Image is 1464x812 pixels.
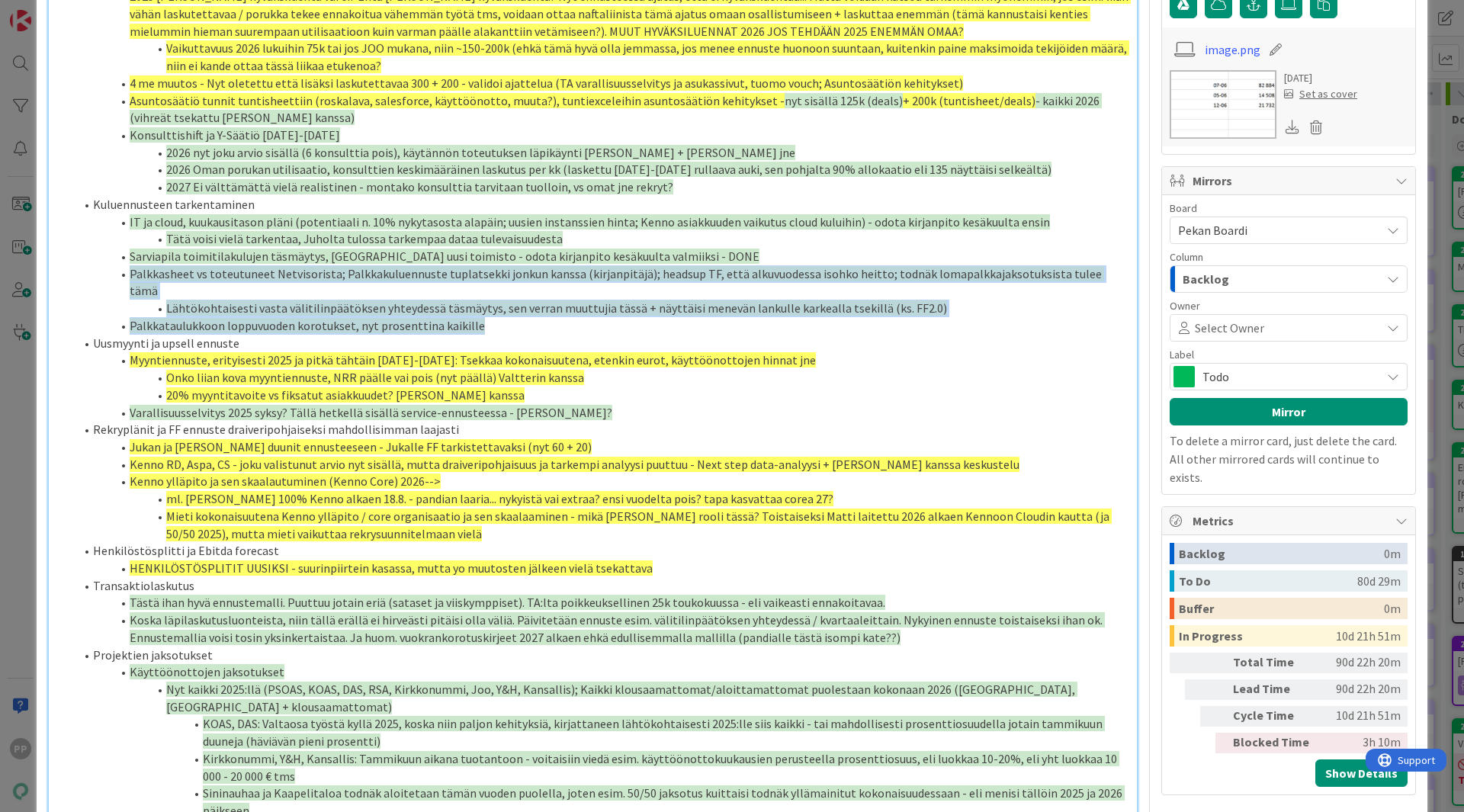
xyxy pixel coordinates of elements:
span: Mirrors [1193,172,1388,190]
span: HENKILÖSTÖSPLITIT UUSIKSI - suurinpiirtein kasassa, mutta yo muutosten jälkeen vielä tsekattava [130,560,653,576]
button: Show Details [1315,759,1408,787]
span: Palkkataulukkoon loppuvuoden korotukset, nyt prosenttina kaikille [130,318,485,333]
span: Tätä voisi vielä tarkentaa, Juholta tulossa tarkempaa dataa tulevaisuudesta [166,231,563,246]
span: Kenno RD, Aspa, CS - joku valistunut arvio nyt sisällä, mutta draiveripohjaisuus ja tarkempi anal... [130,457,1019,472]
span: Pekan Boardi [1178,223,1247,238]
div: Backlog [1179,543,1384,564]
div: 10d 21h 51m [1323,706,1401,727]
span: 2027 Ei välttämättä vielä realistinen - montako konsulttia tarvitaan tuolloin, vs omat jne rekryt? [166,179,673,194]
span: Support [32,2,69,21]
button: Backlog [1170,265,1408,293]
button: Mirror [1170,398,1408,425]
span: nyt sisällä 125k (deals) [785,93,903,108]
span: Column [1170,252,1203,262]
div: Download [1284,117,1301,137]
a: image.png [1205,40,1260,59]
li: Projektien jaksotukset [75,647,1129,664]
p: To delete a mirror card, just delete the card. All other mirrored cards will continue to exists. [1170,432,1408,486]
span: Lähtökohtaisesti vasta välitilinpäätöksen yhteydessä täsmäytys, sen verran muuttujia tässä + näyt... [166,300,947,316]
div: 90d 22h 20m [1323,679,1401,700]
span: Onko liian kova myyntiennuste, NRR päälle vai pois (nyt päällä) Valtterin kanssa [166,370,584,385]
span: KOAS, DAS: Valtaosa työstä kyllä 2025, koska niin paljon kehityksiä, kirjattaneen lähtökohtaisest... [203,716,1105,749]
span: ml. [PERSON_NAME] 100% Kenno alkaen 18.8. - pandian laaria... nykyistä vai extraa? ensi vuodelta ... [166,491,833,506]
div: [DATE] [1284,70,1357,86]
div: 0m [1384,543,1401,564]
span: Board [1170,203,1197,213]
span: Vaikuttavuus 2026 lukuihin 75k tai jos JOO mukana, niin ~150-200k (ehkä tämä hyvä olla jemmassa, ... [166,40,1129,73]
li: Rekryplänit ja FF ennuste draiveripohjaiseksi mahdollisimman laajasti [75,421,1129,438]
span: Käyttöönottojen jaksotukset [130,664,284,679]
span: Backlog [1183,269,1229,289]
span: Jukan ja [PERSON_NAME] duunit ennusteeseen - Jukalle FF tarkistettavaksi (nyt 60 + 20) [130,439,592,454]
div: Total Time [1233,653,1317,673]
div: Blocked Time [1233,733,1317,753]
span: Tästä ihan hyvä ennustemalli. Puuttuu jotain eriä (sataset ja viiskymppiset). TA:lta poikkeuksell... [130,595,885,610]
span: 20% myyntitavoite vs fiksatut asiakkuudet? [PERSON_NAME] kanssa [166,387,525,403]
span: Palkkasheet vs toteutuneet Netvisorista; [130,266,345,281]
div: 10d 21h 51m [1336,625,1401,647]
span: IT ja cloud, kuukausitason pläni (potentiaali n. 10% nykytasosta alapäin; uusien instanssien hint... [130,214,1050,229]
li: Kuluennusteen tarkentaminen [75,196,1129,213]
span: Kirkkonummi, Y&H, Kansallis: Tammikuun aikana tuotantoon - voitaisiin viedä esim. käyttöönottokuu... [203,751,1119,784]
span: Sarviapila toimitilakulujen täsmäytys, [GEOGRAPHIC_DATA] uusi toimisto - odota kirjanpito kesäkuu... [130,249,759,264]
span: Myyntiennuste, erityisesti 2025 ja pitkä tähtäin [DATE]-[DATE]: Tsekkaa kokonaisuutena, etenkin e... [130,352,816,367]
span: Owner [1170,300,1200,311]
span: Label [1170,349,1194,360]
div: 80d 29m [1357,570,1401,592]
span: Varallisuusselvitys 2025 syksy? Tällä hetkellä sisällä service-ennusteessa - [PERSON_NAME]? [130,405,612,420]
span: Asuntosäätiö tunnit tuntisheettiin (roskalava, salesforce, käyttöönotto, muuta?), tuntiexceleihin... [130,93,785,108]
div: 90d 22h 20m [1323,653,1401,673]
span: Todo [1202,366,1373,387]
span: 4 me muutos - Nyt oletettu että lisäksi laskutettavaa 300 + 200 - validoi ajattelua (TA varallisu... [130,75,963,91]
span: Kenno ylläpito ja sen skaalautuminen (Kenno Core) 2026--> [130,473,441,489]
div: Lead Time [1233,679,1317,700]
li: Henkilöstösplitti ja Ebitda forecast [75,542,1129,560]
div: To Do [1179,570,1357,592]
span: Palkkakuluennuste tuplatsekki jonkun kanssa (kirjanpitäjä); headsup TF, että alkuvuodessa isohko ... [130,266,1104,299]
span: Konsulttishift ja Y-Säätiö [DATE]-[DATE] [130,127,340,143]
span: 2026 nyt joku arvio sisällä (6 konsulttia pois), käytännön toteutuksen läpikäynti [PERSON_NAME] +... [166,145,795,160]
span: Metrics [1193,512,1388,530]
div: 3h 10m [1323,733,1401,753]
li: Uusmyynti ja upsell ennuste [75,335,1129,352]
span: Mieti kokonaisuutena Kenno ylläpito / core organisaatio ja sen skaalaaminen - mikä [PERSON_NAME] ... [166,509,1112,541]
span: Koska läpilaskutusluonteista, niin tällä erällä ei hirveästi pitäisi olla väliä. Päivitetään ennu... [130,612,1105,645]
div: In Progress [1179,625,1336,647]
span: Select Owner [1195,319,1264,337]
li: Transaktiolaskutus [75,577,1129,595]
span: 2026 Oman porukan utilisaatio, konsulttien keskimääräinen laskutus per kk (laskettu [DATE]-[DATE]... [166,162,1051,177]
span: Nyt kaikki 2025:llä (PSOAS, KOAS, DAS, RSA, Kirkkonummi, Joo, Y&H, Kansallis); Kaikki klousaamatt... [166,682,1077,714]
span: + 200k (tuntisheet/deals) [903,93,1035,108]
div: 0m [1384,598,1401,619]
div: Set as cover [1284,86,1357,102]
div: Buffer [1179,598,1384,619]
div: Cycle Time [1233,706,1317,727]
